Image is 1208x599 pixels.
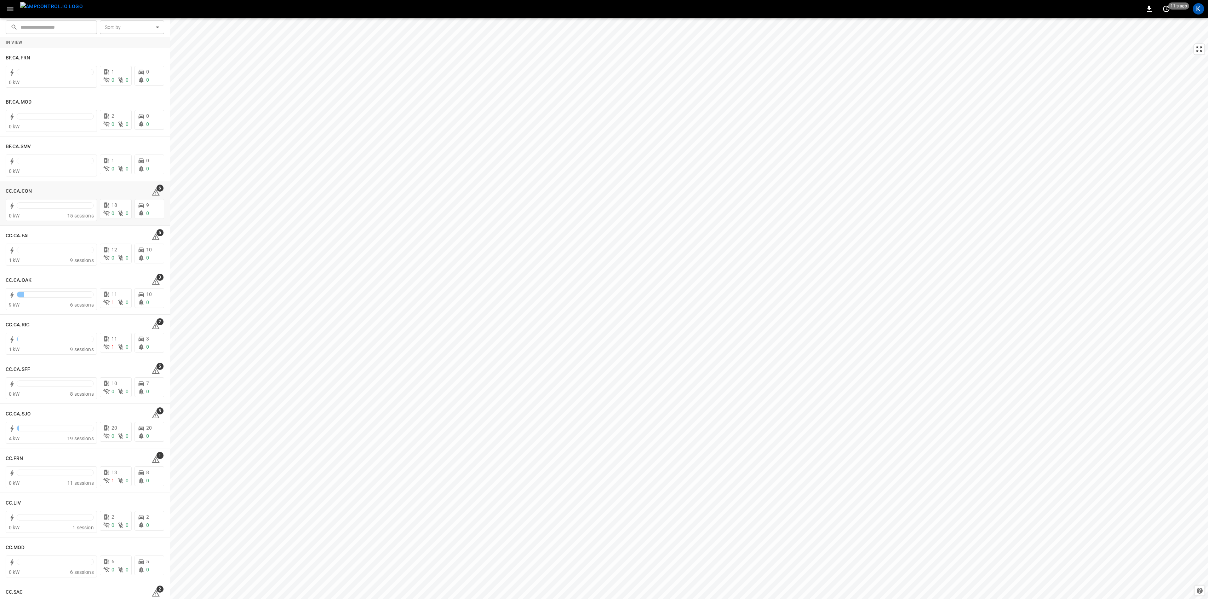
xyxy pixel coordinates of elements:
span: 9 sessions [70,257,94,263]
span: 11 sessions [67,480,94,486]
span: 4 kW [9,436,20,441]
button: set refresh interval [1161,3,1172,14]
h6: CC.SAC [6,588,23,596]
span: 5 [146,559,149,564]
span: 0 [146,255,149,261]
span: 0 kW [9,124,20,129]
h6: CC.LIV [6,499,21,507]
span: 11 s ago [1168,2,1189,10]
h6: BF.CA.FRN [6,54,30,62]
span: 1 kW [9,347,20,352]
span: 10 [146,247,152,252]
span: 0 [146,121,149,127]
span: 0 [126,166,128,171]
h6: BF.CA.SMV [6,143,31,151]
span: 1 [111,299,114,305]
span: 0 [146,344,149,350]
span: 6 [156,185,164,192]
span: 0 [111,210,114,216]
span: 8 sessions [70,391,94,397]
span: 0 kW [9,168,20,174]
span: 8 [146,470,149,475]
span: 0 [146,522,149,528]
span: 0 [111,433,114,439]
span: 0 [146,433,149,439]
span: 1 session [73,525,93,530]
span: 0 [146,567,149,572]
span: 1 [111,158,114,163]
h6: BF.CA.MOD [6,98,32,106]
span: 0 [146,299,149,305]
h6: CC.CA.SFF [6,366,30,373]
span: 18 [111,202,117,208]
span: 2 [111,514,114,520]
span: 0 [111,166,114,171]
span: 0 [126,77,128,83]
img: ampcontrol.io logo [20,2,83,11]
div: profile-icon [1193,3,1204,14]
span: 0 kW [9,480,20,486]
span: 0 kW [9,569,20,575]
span: 5 [156,363,164,370]
span: 1 [111,69,114,75]
span: 9 [146,202,149,208]
span: 9 kW [9,302,20,308]
span: 0 [146,478,149,483]
span: 0 [126,255,128,261]
span: 1 [156,452,164,459]
span: 13 [111,470,117,475]
span: 0 [146,77,149,83]
h6: CC.FRN [6,455,23,463]
span: 12 [111,247,117,252]
h6: CC.CA.CON [6,187,32,195]
span: 10 [146,291,152,297]
span: 0 [111,121,114,127]
span: 0 [126,522,128,528]
span: 0 [126,210,128,216]
span: 0 [126,389,128,394]
span: 3 [156,274,164,281]
span: 0 kW [9,391,20,397]
span: 0 [126,433,128,439]
span: 0 [126,478,128,483]
span: 0 [126,299,128,305]
span: 20 [146,425,152,431]
span: 6 sessions [70,569,94,575]
span: 5 [156,407,164,414]
span: 1 [111,478,114,483]
span: 2 [156,318,164,325]
span: 2 [156,586,164,593]
h6: CC.CA.SJO [6,410,31,418]
span: 2 [111,113,114,119]
span: 1 kW [9,257,20,263]
span: 0 [126,567,128,572]
h6: CC.CA.RIC [6,321,29,329]
strong: In View [6,40,23,45]
span: 6 sessions [70,302,94,308]
span: 9 sessions [70,347,94,352]
span: 5 [156,229,164,236]
h6: CC.CA.FAI [6,232,29,240]
span: 0 [146,158,149,163]
span: 1 [111,344,114,350]
span: 0 [111,77,114,83]
span: 0 [111,389,114,394]
span: 0 [126,121,128,127]
span: 0 kW [9,525,20,530]
span: 0 [111,567,114,572]
h6: CC.MOD [6,544,25,552]
span: 0 [146,166,149,171]
span: 6 [111,559,114,564]
span: 0 [146,389,149,394]
span: 0 [146,210,149,216]
span: 0 [111,522,114,528]
span: 20 [111,425,117,431]
span: 0 [111,255,114,261]
span: 15 sessions [67,213,94,219]
span: 0 [146,113,149,119]
span: 11 [111,291,117,297]
span: 19 sessions [67,436,94,441]
span: 0 kW [9,80,20,85]
span: 2 [146,514,149,520]
span: 3 [146,336,149,342]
